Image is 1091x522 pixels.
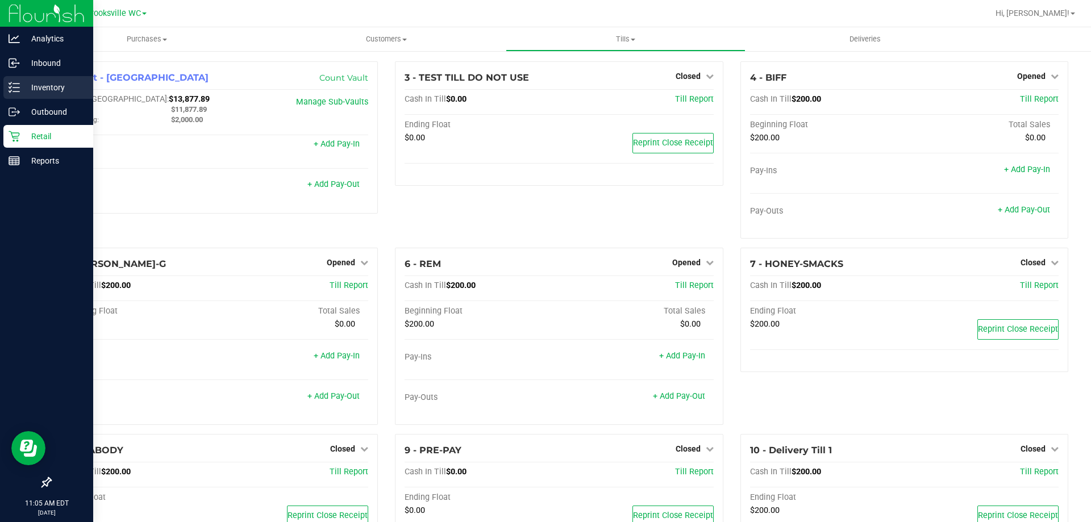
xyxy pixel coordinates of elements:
[675,467,714,477] a: Till Report
[327,258,355,267] span: Opened
[405,258,441,269] span: 6 - REM
[266,27,506,51] a: Customers
[675,281,714,290] a: Till Report
[750,166,905,176] div: Pay-Ins
[653,391,705,401] a: + Add Pay-Out
[11,431,45,465] iframe: Resource center
[1021,258,1046,267] span: Closed
[405,281,446,290] span: Cash In Till
[405,319,434,329] span: $200.00
[750,206,905,216] div: Pay-Outs
[746,27,985,51] a: Deliveries
[60,94,169,104] span: Cash In [GEOGRAPHIC_DATA]:
[267,34,505,44] span: Customers
[20,56,88,70] p: Inbound
[405,506,425,515] span: $0.00
[314,351,360,361] a: + Add Pay-In
[405,72,529,83] span: 3 - TEST TILL DO NOT USE
[405,467,446,477] span: Cash In Till
[60,306,214,316] div: Beginning Float
[998,205,1050,215] a: + Add Pay-Out
[1020,94,1059,104] a: Till Report
[676,72,701,81] span: Closed
[9,82,20,93] inline-svg: Inventory
[750,306,905,316] div: Ending Float
[171,105,207,114] span: $11,877.89
[319,73,368,83] a: Count Vault
[446,467,467,477] span: $0.00
[20,130,88,143] p: Retail
[659,351,705,361] a: + Add Pay-In
[405,492,559,503] div: Ending Float
[20,105,88,119] p: Outbound
[86,9,141,18] span: Brooksville WC
[27,27,266,51] a: Purchases
[214,306,369,316] div: Total Sales
[60,140,214,151] div: Pay-Ins
[9,155,20,166] inline-svg: Reports
[9,106,20,118] inline-svg: Outbound
[1021,444,1046,453] span: Closed
[101,281,131,290] span: $200.00
[60,392,214,403] div: Pay-Outs
[672,258,701,267] span: Opened
[330,444,355,453] span: Closed
[330,281,368,290] a: Till Report
[1004,165,1050,174] a: + Add Pay-In
[750,445,832,456] span: 10 - Delivery Till 1
[314,139,360,149] a: + Add Pay-In
[506,34,744,44] span: Tills
[750,133,780,143] span: $200.00
[1017,72,1046,81] span: Opened
[446,281,476,290] span: $200.00
[750,506,780,515] span: $200.00
[405,306,559,316] div: Beginning Float
[405,392,559,403] div: Pay-Outs
[296,97,368,107] a: Manage Sub-Vaults
[405,133,425,143] span: $0.00
[60,258,166,269] span: 5 - [PERSON_NAME]-G
[20,32,88,45] p: Analytics
[633,511,713,520] span: Reprint Close Receipt
[675,94,714,104] a: Till Report
[559,306,714,316] div: Total Sales
[1020,467,1059,477] a: Till Report
[405,352,559,362] div: Pay-Ins
[405,445,461,456] span: 9 - PRE-PAY
[20,154,88,168] p: Reports
[750,281,792,290] span: Cash In Till
[446,94,467,104] span: $0.00
[633,138,713,148] span: Reprint Close Receipt
[5,498,88,508] p: 11:05 AM EDT
[288,511,368,520] span: Reprint Close Receipt
[101,467,131,477] span: $200.00
[307,179,360,189] a: + Add Pay-Out
[1025,133,1046,143] span: $0.00
[632,133,714,153] button: Reprint Close Receipt
[750,319,780,329] span: $200.00
[20,81,88,94] p: Inventory
[405,120,559,130] div: Ending Float
[169,94,210,104] span: $13,877.89
[750,120,905,130] div: Beginning Float
[330,467,368,477] a: Till Report
[405,94,446,104] span: Cash In Till
[750,72,786,83] span: 4 - BIFF
[9,131,20,142] inline-svg: Retail
[978,324,1058,334] span: Reprint Close Receipt
[1020,281,1059,290] a: Till Report
[676,444,701,453] span: Closed
[171,115,203,124] span: $2,000.00
[978,511,1058,520] span: Reprint Close Receipt
[60,492,214,503] div: Ending Float
[9,57,20,69] inline-svg: Inbound
[506,27,745,51] a: Tills
[60,72,209,83] span: 1 - Vault - [GEOGRAPHIC_DATA]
